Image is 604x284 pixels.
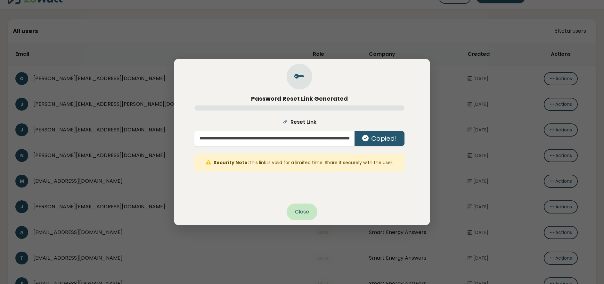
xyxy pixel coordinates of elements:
[214,159,249,166] strong: Security Note:
[355,131,404,146] button: Copied!
[287,204,317,220] button: Close
[194,95,404,103] h5: Password Reset Link Generated
[214,159,393,166] small: This link is valid for a limited time. Share it securely with the user.
[194,118,404,126] label: Reset Link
